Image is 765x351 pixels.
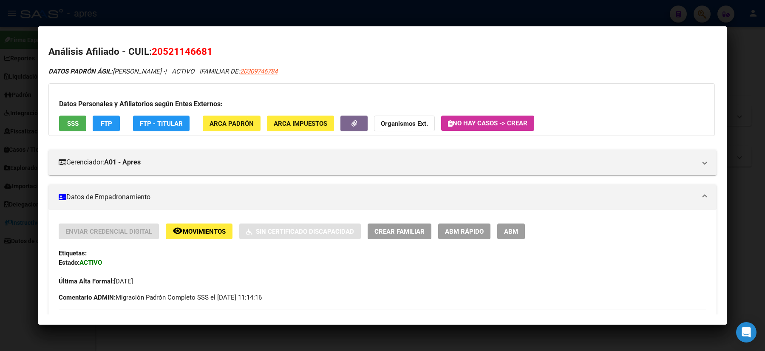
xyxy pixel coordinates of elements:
[59,294,116,301] strong: Comentario ADMIN:
[140,120,183,127] span: FTP - Titular
[239,224,361,239] button: Sin Certificado Discapacidad
[59,259,79,266] strong: Estado:
[504,228,518,235] span: ABM
[59,293,262,302] span: Migración Padrón Completo SSS el [DATE] 11:14:16
[374,228,425,235] span: Crear Familiar
[59,99,704,109] h3: Datos Personales y Afiliatorios según Entes Externos:
[48,150,717,175] mat-expansion-panel-header: Gerenciador:A01 - Apres
[59,192,696,202] mat-panel-title: Datos de Empadronamiento
[65,228,152,235] span: Enviar Credencial Digital
[48,68,165,75] span: [PERSON_NAME] -
[201,68,278,75] span: FAMILIAR DE:
[240,68,278,75] span: 20309746784
[59,249,87,257] strong: Etiquetas:
[381,120,428,127] strong: Organismos Ext.
[48,68,113,75] strong: DATOS PADRÓN ÁGIL:
[256,228,354,235] span: Sin Certificado Discapacidad
[438,224,490,239] button: ABM Rápido
[67,120,79,127] span: SSS
[101,120,112,127] span: FTP
[48,68,278,75] i: | ACTIVO |
[152,46,212,57] span: 20521146681
[59,157,696,167] mat-panel-title: Gerenciador:
[441,116,534,131] button: No hay casos -> Crear
[736,322,756,343] div: Open Intercom Messenger
[274,120,327,127] span: ARCA Impuestos
[368,224,431,239] button: Crear Familiar
[48,45,717,59] h2: Análisis Afiliado - CUIL:
[497,224,525,239] button: ABM
[374,116,435,131] button: Organismos Ext.
[93,116,120,131] button: FTP
[267,116,334,131] button: ARCA Impuestos
[59,116,86,131] button: SSS
[79,259,102,266] strong: ACTIVO
[59,277,114,285] strong: Última Alta Formal:
[203,116,261,131] button: ARCA Padrón
[48,184,717,210] mat-expansion-panel-header: Datos de Empadronamiento
[173,226,183,236] mat-icon: remove_red_eye
[166,224,232,239] button: Movimientos
[59,224,159,239] button: Enviar Credencial Digital
[210,120,254,127] span: ARCA Padrón
[59,277,133,285] span: [DATE]
[133,116,190,131] button: FTP - Titular
[448,119,527,127] span: No hay casos -> Crear
[183,228,226,235] span: Movimientos
[104,157,141,167] strong: A01 - Apres
[445,228,484,235] span: ABM Rápido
